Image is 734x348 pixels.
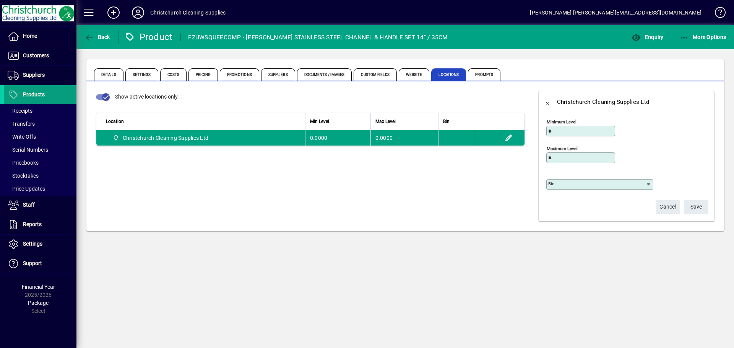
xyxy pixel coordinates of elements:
[4,182,76,195] a: Price Updates
[23,221,42,227] span: Reports
[370,130,438,146] td: 0.0000
[126,6,150,19] button: Profile
[375,117,396,126] span: Max Level
[4,169,76,182] a: Stocktakes
[150,6,226,19] div: Christchurch Cleaning Supplies
[188,31,448,44] div: FZUWSQUEECOMP - [PERSON_NAME] STAINLESS STEEL CHANNEL & HANDLE SET 14" / 35CM
[28,300,49,306] span: Package
[160,68,187,81] span: Costs
[123,134,209,142] span: Christchurch Cleaning Supplies Ltd
[23,241,42,247] span: Settings
[110,133,211,142] span: Christchurch Cleaning Supplies Ltd
[443,117,450,126] span: Bin
[22,284,55,290] span: Financial Year
[690,201,702,213] span: ave
[547,119,576,125] mat-label: Minimum level
[310,117,329,126] span: Min Level
[261,68,295,81] span: Suppliers
[399,68,430,81] span: Website
[188,68,218,81] span: Pricing
[8,186,45,192] span: Price Updates
[4,254,76,273] a: Support
[220,68,259,81] span: Promotions
[530,6,702,19] div: [PERSON_NAME] [PERSON_NAME][EMAIL_ADDRESS][DOMAIN_NAME]
[23,202,35,208] span: Staff
[8,173,39,179] span: Stocktakes
[547,146,578,151] mat-label: Maximum level
[4,104,76,117] a: Receipts
[23,260,42,266] span: Support
[124,31,173,43] div: Product
[8,134,36,140] span: Write Offs
[125,68,158,81] span: Settings
[83,30,112,44] button: Back
[684,200,708,214] button: Save
[630,30,665,44] button: Enquiry
[23,52,49,58] span: Customers
[23,72,45,78] span: Suppliers
[557,96,650,108] div: Christchurch Cleaning Supplies Ltd
[4,27,76,46] a: Home
[4,156,76,169] a: Pricebooks
[4,66,76,85] a: Suppliers
[468,68,500,81] span: Prompts
[4,46,76,65] a: Customers
[8,121,35,127] span: Transfers
[106,117,124,126] span: Location
[539,93,557,111] button: Back
[115,94,178,100] span: Show active locations only
[8,147,48,153] span: Serial Numbers
[4,130,76,143] a: Write Offs
[656,200,680,214] button: Cancel
[4,117,76,130] a: Transfers
[23,91,45,97] span: Products
[8,108,32,114] span: Receipts
[680,34,726,40] span: More Options
[4,196,76,215] a: Staff
[4,215,76,234] a: Reports
[23,33,37,39] span: Home
[84,34,110,40] span: Back
[548,181,554,186] mat-label: Bin
[678,30,728,44] button: More Options
[709,2,724,26] a: Knowledge Base
[431,68,466,81] span: Locations
[8,160,39,166] span: Pricebooks
[4,143,76,156] a: Serial Numbers
[297,68,352,81] span: Documents / Images
[354,68,396,81] span: Custom Fields
[305,130,370,146] td: 0.0000
[690,204,693,210] span: S
[632,34,663,40] span: Enquiry
[94,68,123,81] span: Details
[4,235,76,254] a: Settings
[659,201,676,213] span: Cancel
[101,6,126,19] button: Add
[76,30,119,44] app-page-header-button: Back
